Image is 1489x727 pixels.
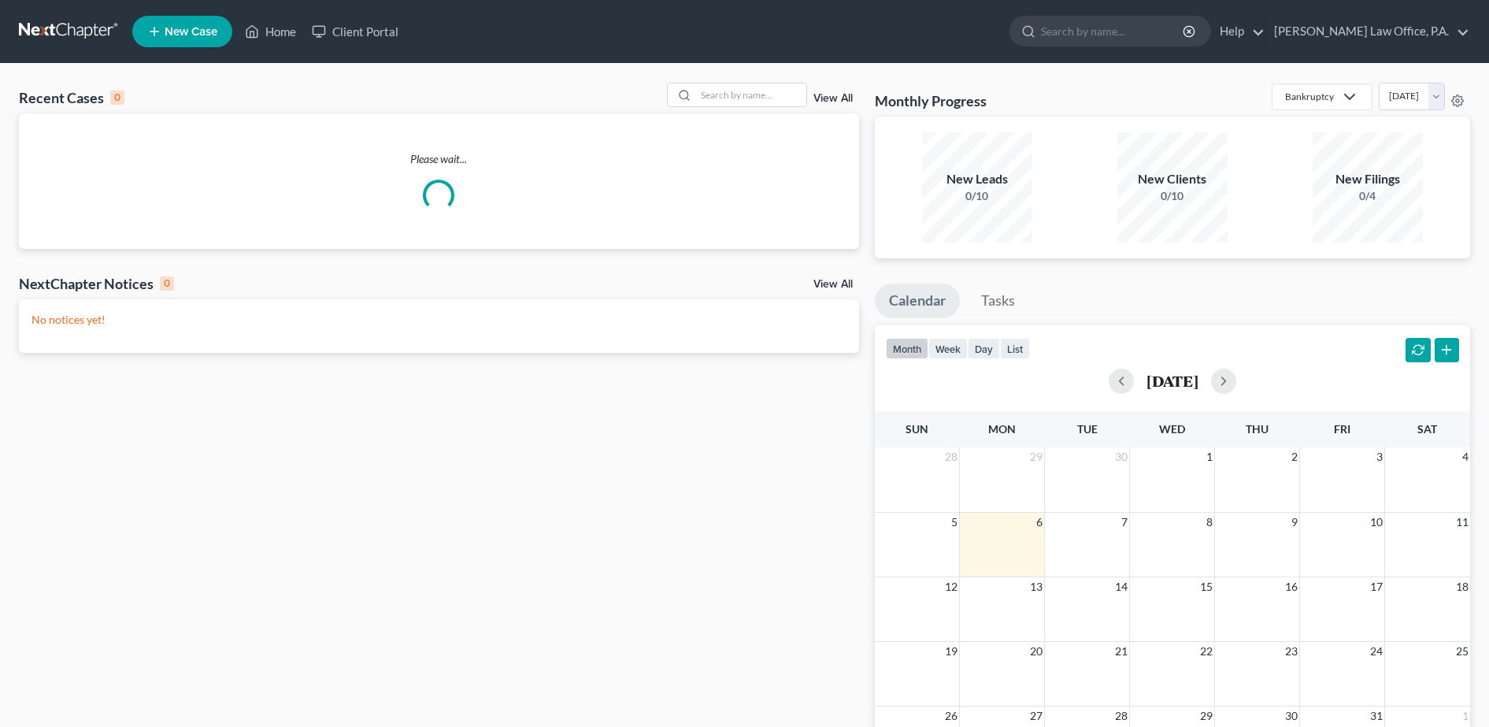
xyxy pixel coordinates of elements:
[1375,447,1384,466] span: 3
[1159,422,1185,436] span: Wed
[1113,577,1129,596] span: 14
[1285,90,1334,103] div: Bankruptcy
[696,83,806,106] input: Search by name...
[1266,17,1469,46] a: [PERSON_NAME] Law Office, P.A.
[943,642,959,661] span: 19
[1028,577,1044,596] span: 13
[160,276,174,291] div: 0
[943,577,959,596] span: 12
[943,707,959,725] span: 26
[943,447,959,466] span: 28
[968,338,1000,359] button: day
[1028,707,1044,725] span: 27
[1077,422,1098,436] span: Tue
[237,17,304,46] a: Home
[1290,447,1299,466] span: 2
[1246,422,1269,436] span: Thu
[813,279,853,290] a: View All
[875,91,987,110] h3: Monthly Progress
[19,274,174,293] div: NextChapter Notices
[922,170,1032,188] div: New Leads
[31,312,846,328] p: No notices yet!
[922,188,1032,204] div: 0/10
[1117,170,1228,188] div: New Clients
[1028,447,1044,466] span: 29
[950,513,959,532] span: 5
[1454,577,1470,596] span: 18
[1313,188,1423,204] div: 0/4
[1146,373,1198,389] h2: [DATE]
[1198,642,1214,661] span: 22
[1461,447,1470,466] span: 4
[1041,17,1185,46] input: Search by name...
[165,26,217,38] span: New Case
[1035,513,1044,532] span: 6
[1198,707,1214,725] span: 29
[1117,188,1228,204] div: 0/10
[1369,642,1384,661] span: 24
[304,17,406,46] a: Client Portal
[1369,513,1384,532] span: 10
[1313,170,1423,188] div: New Filings
[1283,707,1299,725] span: 30
[1290,513,1299,532] span: 9
[988,422,1016,436] span: Mon
[1205,447,1214,466] span: 1
[19,88,124,107] div: Recent Cases
[19,151,859,167] p: Please wait...
[110,91,124,105] div: 0
[1454,642,1470,661] span: 25
[1454,513,1470,532] span: 11
[1205,513,1214,532] span: 8
[1369,577,1384,596] span: 17
[906,422,928,436] span: Sun
[1369,707,1384,725] span: 31
[1113,707,1129,725] span: 28
[1461,707,1470,725] span: 1
[813,93,853,104] a: View All
[1113,642,1129,661] span: 21
[1334,422,1350,436] span: Fri
[1000,338,1030,359] button: list
[1120,513,1129,532] span: 7
[967,284,1029,318] a: Tasks
[1198,577,1214,596] span: 15
[1283,642,1299,661] span: 23
[1417,422,1437,436] span: Sat
[1113,447,1129,466] span: 30
[1212,17,1265,46] a: Help
[928,338,968,359] button: week
[1283,577,1299,596] span: 16
[1028,642,1044,661] span: 20
[886,338,928,359] button: month
[875,284,960,318] a: Calendar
